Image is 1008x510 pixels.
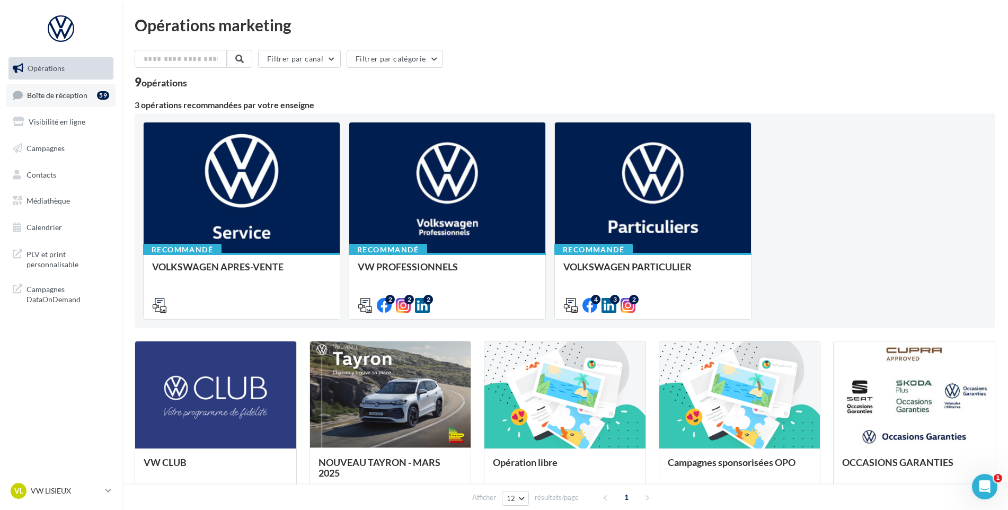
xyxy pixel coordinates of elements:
button: 12 [502,491,529,506]
span: VW PROFESSIONNELS [358,261,458,272]
div: 3 [610,295,620,304]
div: 59 [97,91,109,100]
span: Campagnes sponsorisées OPO [668,456,795,468]
span: 1 [994,474,1002,482]
div: 2 [423,295,433,304]
span: OCCASIONS GARANTIES [842,456,953,468]
div: 9 [135,76,187,88]
div: 2 [404,295,414,304]
iframe: Intercom live chat [972,474,997,499]
span: Boîte de réception [27,90,87,99]
div: 3 opérations recommandées par votre enseigne [135,101,995,109]
div: Opérations marketing [135,17,995,33]
span: NOUVEAU TAYRON - MARS 2025 [319,456,440,479]
div: Recommandé [143,244,222,256]
div: opérations [142,78,187,87]
span: Contacts [26,170,56,179]
span: Campagnes [26,144,65,153]
a: Calendrier [6,216,116,239]
span: Afficher [472,493,496,503]
a: Médiathèque [6,190,116,212]
span: PLV et print personnalisable [26,247,109,270]
span: résultats/page [535,493,579,503]
span: VOLKSWAGEN PARTICULIER [563,261,692,272]
div: 4 [591,295,600,304]
div: 2 [385,295,395,304]
a: Visibilité en ligne [6,111,116,133]
span: VOLKSWAGEN APRES-VENTE [152,261,284,272]
a: Opérations [6,57,116,80]
span: Opérations [28,64,65,73]
span: Médiathèque [26,196,70,205]
a: Campagnes DataOnDemand [6,278,116,309]
span: Calendrier [26,223,62,232]
span: Opération libre [493,456,558,468]
button: Filtrer par catégorie [347,50,443,68]
span: 12 [507,494,516,503]
a: Boîte de réception59 [6,84,116,107]
span: VL [14,486,23,496]
button: Filtrer par canal [258,50,341,68]
a: PLV et print personnalisable [6,243,116,274]
span: 1 [618,489,635,506]
span: VW CLUB [144,456,187,468]
a: VL VW LISIEUX [8,481,113,501]
p: VW LISIEUX [31,486,101,496]
div: Recommandé [554,244,633,256]
span: Campagnes DataOnDemand [26,282,109,305]
div: 2 [629,295,639,304]
span: Visibilité en ligne [29,117,85,126]
a: Campagnes [6,137,116,160]
div: Recommandé [349,244,427,256]
a: Contacts [6,164,116,186]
